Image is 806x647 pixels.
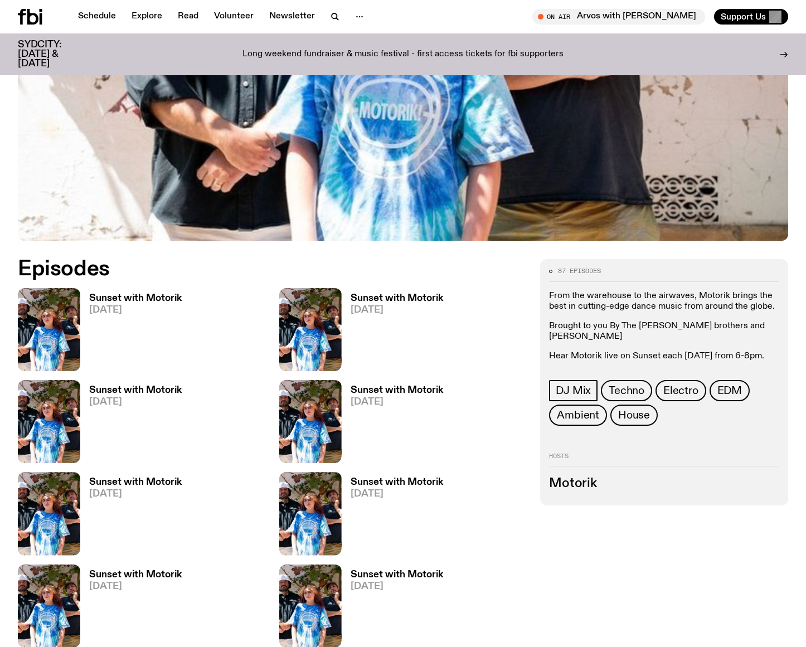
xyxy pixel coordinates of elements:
[714,9,788,25] button: Support Us
[351,478,443,487] h3: Sunset with Motorik
[663,385,698,397] span: Electro
[549,477,779,489] h3: Motorik
[609,385,644,397] span: Techno
[721,12,766,22] span: Support Us
[532,9,705,25] button: On AirArvos with [PERSON_NAME]
[18,472,80,555] img: Andrew, Reenie, and Pat stand in a row, smiling at the camera, in dappled light with a vine leafe...
[351,397,443,407] span: [DATE]
[610,405,658,426] a: House
[717,385,742,397] span: EDM
[351,386,443,395] h3: Sunset with Motorik
[556,385,591,397] span: DJ Mix
[342,386,443,463] a: Sunset with Motorik[DATE]
[80,478,182,555] a: Sunset with Motorik[DATE]
[557,409,599,421] span: Ambient
[342,294,443,371] a: Sunset with Motorik[DATE]
[656,380,706,401] a: Electro
[125,9,169,25] a: Explore
[89,294,182,303] h3: Sunset with Motorik
[549,320,779,342] p: Brought to you By The [PERSON_NAME] brothers and [PERSON_NAME]
[549,351,779,362] p: Hear Motorik live on Sunset each [DATE] from 6-8pm.
[351,489,443,499] span: [DATE]
[18,288,80,371] img: Andrew, Reenie, and Pat stand in a row, smiling at the camera, in dappled light with a vine leafe...
[549,405,607,426] a: Ambient
[558,268,601,274] span: 87 episodes
[279,472,342,555] img: Andrew, Reenie, and Pat stand in a row, smiling at the camera, in dappled light with a vine leafe...
[18,40,89,69] h3: SYDCITY: [DATE] & [DATE]
[351,294,443,303] h3: Sunset with Motorik
[89,386,182,395] h3: Sunset with Motorik
[601,380,652,401] a: Techno
[18,259,527,279] h2: Episodes
[89,570,182,580] h3: Sunset with Motorik
[89,478,182,487] h3: Sunset with Motorik
[171,9,205,25] a: Read
[89,489,182,499] span: [DATE]
[71,9,123,25] a: Schedule
[279,288,342,371] img: Andrew, Reenie, and Pat stand in a row, smiling at the camera, in dappled light with a vine leafe...
[351,570,443,580] h3: Sunset with Motorik
[549,290,779,312] p: From the warehouse to the airwaves, Motorik brings the best in cutting-edge dance music from arou...
[351,305,443,315] span: [DATE]
[618,409,650,421] span: House
[89,397,182,407] span: [DATE]
[207,9,260,25] a: Volunteer
[18,380,80,463] img: Andrew, Reenie, and Pat stand in a row, smiling at the camera, in dappled light with a vine leafe...
[242,50,564,60] p: Long weekend fundraiser & music festival - first access tickets for fbi supporters
[342,478,443,555] a: Sunset with Motorik[DATE]
[549,453,779,466] h2: Hosts
[549,380,598,401] a: DJ Mix
[279,380,342,463] img: Andrew, Reenie, and Pat stand in a row, smiling at the camera, in dappled light with a vine leafe...
[80,294,182,371] a: Sunset with Motorik[DATE]
[351,582,443,591] span: [DATE]
[89,305,182,315] span: [DATE]
[80,386,182,463] a: Sunset with Motorik[DATE]
[89,582,182,591] span: [DATE]
[263,9,322,25] a: Newsletter
[710,380,750,401] a: EDM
